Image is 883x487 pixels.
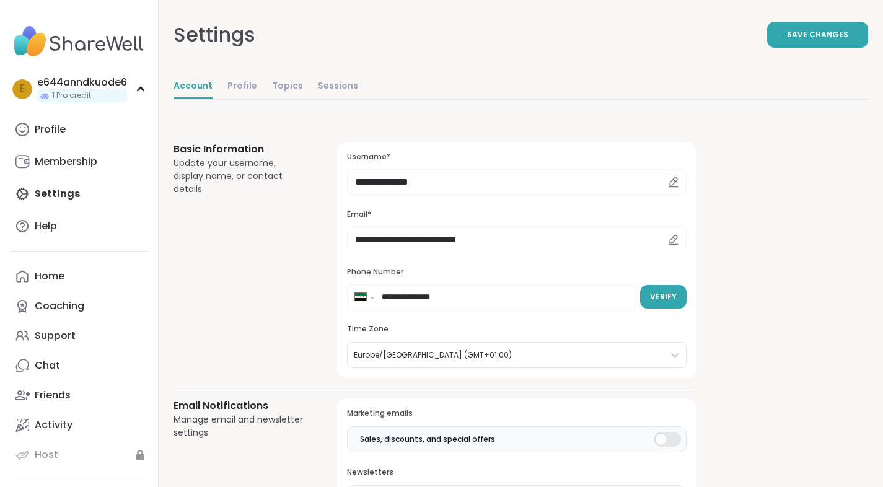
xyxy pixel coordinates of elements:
span: e [20,81,25,97]
div: Friends [35,388,71,402]
span: 1 Pro credit [52,90,91,101]
button: Verify [640,285,687,309]
div: Support [35,329,76,343]
a: Topics [272,74,303,99]
a: Coaching [10,291,148,321]
a: Profile [227,74,257,99]
div: Profile [35,123,66,136]
a: Host [10,440,148,470]
a: Membership [10,147,148,177]
div: Host [35,448,58,462]
div: Settings [174,20,255,50]
h3: Email* [347,209,687,220]
div: Activity [35,418,72,432]
h3: Marketing emails [347,408,687,419]
div: e644anndkuode6 [37,76,127,89]
a: Chat [10,351,148,380]
a: Activity [10,410,148,440]
h3: Email Notifications [174,398,307,413]
h3: Basic Information [174,142,307,157]
a: Profile [10,115,148,144]
h3: Newsletters [347,467,687,478]
a: Help [10,211,148,241]
div: Home [35,270,64,283]
span: Sales, discounts, and special offers [360,434,495,445]
h3: Username* [347,152,687,162]
a: Support [10,321,148,351]
div: Coaching [35,299,84,313]
h3: Phone Number [347,267,687,278]
div: Help [35,219,57,233]
a: Sessions [318,74,358,99]
button: Save Changes [767,22,868,48]
div: Manage email and newsletter settings [174,413,307,439]
img: ShareWell Nav Logo [10,20,148,63]
a: Friends [10,380,148,410]
span: Verify [650,291,677,302]
span: Save Changes [787,29,848,40]
a: Home [10,261,148,291]
div: Chat [35,359,60,372]
div: Membership [35,155,97,169]
div: Update your username, display name, or contact details [174,157,307,196]
h3: Time Zone [347,324,687,335]
a: Account [174,74,213,99]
